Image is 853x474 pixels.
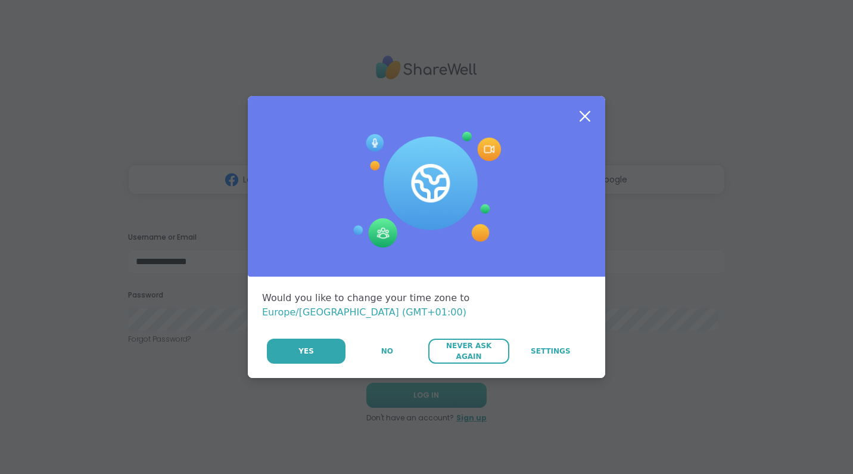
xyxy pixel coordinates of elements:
[428,339,509,364] button: Never Ask Again
[267,339,345,364] button: Yes
[381,346,393,357] span: No
[298,346,314,357] span: Yes
[347,339,427,364] button: No
[352,132,501,249] img: Session Experience
[262,291,591,320] div: Would you like to change your time zone to
[531,346,571,357] span: Settings
[434,340,503,362] span: Never Ask Again
[510,339,591,364] a: Settings
[262,306,466,318] span: Europe/[GEOGRAPHIC_DATA] (GMT+01:00)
